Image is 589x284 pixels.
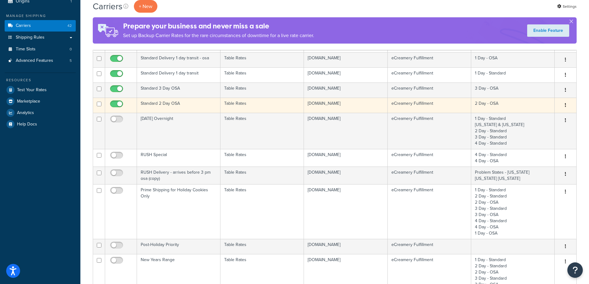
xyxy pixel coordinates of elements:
[220,52,304,67] td: Table Rates
[17,99,40,104] span: Marketplace
[388,83,471,98] td: eCreamery Fulfillment
[220,167,304,184] td: Table Rates
[16,23,31,28] span: Carriers
[67,23,72,28] span: 42
[220,67,304,83] td: Table Rates
[123,21,314,31] h4: Prepare your business and never miss a sale
[471,83,555,98] td: 3 Day - OSA
[5,107,76,118] a: Analytics
[471,184,555,239] td: 1 Day - Standard 2 Day - Standard 2 Day - OSA 3 Day - Standard 3 Day - OSA 4 Day - Standard 4 Day...
[5,32,76,43] a: Shipping Rules
[16,47,36,52] span: Time Slots
[388,149,471,167] td: eCreamery Fulfillment
[388,52,471,67] td: eCreamery Fulfillment
[93,0,122,12] h1: Carriers
[471,67,555,83] td: 1 Day - Standard
[471,149,555,167] td: 4 Day - Standard 4 Day - OSA
[304,239,387,254] td: [DOMAIN_NAME]
[220,184,304,239] td: Table Rates
[220,149,304,167] td: Table Rates
[5,78,76,83] div: Resources
[471,98,555,113] td: 2 Day - OSA
[137,67,220,83] td: Standard Delivery 1 day transit
[304,52,387,67] td: [DOMAIN_NAME]
[5,55,76,66] a: Advanced Features 5
[137,98,220,113] td: Standard 2 Day OSA
[388,167,471,184] td: eCreamery Fulfillment
[5,20,76,32] li: Carriers
[137,149,220,167] td: RUSH Special
[5,55,76,66] li: Advanced Features
[220,239,304,254] td: Table Rates
[388,113,471,149] td: eCreamery Fulfillment
[304,184,387,239] td: [DOMAIN_NAME]
[304,67,387,83] td: [DOMAIN_NAME]
[304,113,387,149] td: [DOMAIN_NAME]
[16,35,45,40] span: Shipping Rules
[17,110,34,116] span: Analytics
[388,184,471,239] td: eCreamery Fulfillment
[17,122,37,127] span: Help Docs
[137,83,220,98] td: Standard 3 Day OSA
[5,13,76,19] div: Manage Shipping
[17,87,47,93] span: Test Your Rates
[471,52,555,67] td: 1 Day - OSA
[5,44,76,55] a: Time Slots 0
[137,167,220,184] td: RUSH Delivery - arrives before 3 pm osa (copy)
[304,167,387,184] td: [DOMAIN_NAME]
[220,83,304,98] td: Table Rates
[70,58,72,63] span: 5
[304,98,387,113] td: [DOMAIN_NAME]
[471,167,555,184] td: Problem States - [US_STATE] [US_STATE] [US_STATE]
[220,113,304,149] td: Table Rates
[567,262,583,278] button: Open Resource Center
[388,67,471,83] td: eCreamery Fulfillment
[5,119,76,130] a: Help Docs
[304,149,387,167] td: [DOMAIN_NAME]
[5,20,76,32] a: Carriers 42
[93,17,123,44] img: ad-rules-rateshop-fe6ec290ccb7230408bd80ed9643f0289d75e0ffd9eb532fc0e269fcd187b520.png
[220,98,304,113] td: Table Rates
[16,58,53,63] span: Advanced Features
[123,31,314,40] p: Set up Backup Carrier Rates for the rare circumstances of downtime for a live rate carrier.
[557,2,577,11] a: Settings
[388,239,471,254] td: eCreamery Fulfillment
[70,47,72,52] span: 0
[5,96,76,107] a: Marketplace
[137,52,220,67] td: Standard Delivery 1 day transit - osa
[137,239,220,254] td: Post-Holiday Priority
[471,113,555,149] td: 1 Day - Standard [US_STATE] & [US_STATE] 2 Day - Standard 3 Day - Standard 4 Day - Standard
[137,113,220,149] td: [DATE] Overnight
[388,98,471,113] td: eCreamery Fulfillment
[5,44,76,55] li: Time Slots
[527,24,569,37] a: Enable Feature
[137,184,220,239] td: Prime Shipping for Holiday Cookies Only
[5,84,76,95] a: Test Your Rates
[304,83,387,98] td: [DOMAIN_NAME]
